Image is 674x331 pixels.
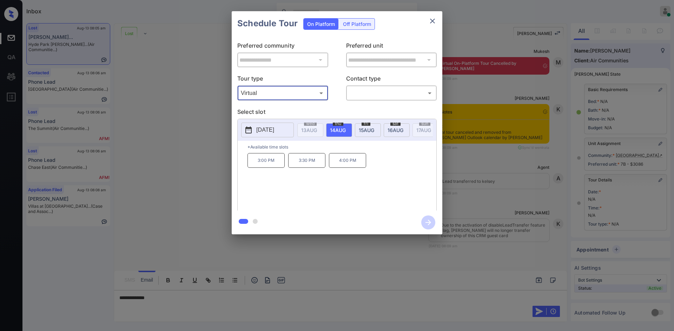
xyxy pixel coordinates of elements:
span: 15 AUG [359,127,374,133]
span: thu [333,122,343,126]
div: date-select [355,123,381,137]
span: fri [362,122,370,126]
p: 3:30 PM [288,153,325,168]
button: btn-next [417,213,440,232]
div: date-select [326,123,352,137]
p: Preferred unit [346,41,437,53]
p: 4:00 PM [329,153,366,168]
p: *Available time slots [247,141,436,153]
div: On Platform [304,19,338,29]
div: date-select [384,123,410,137]
span: 14 AUG [330,127,346,133]
p: [DATE] [256,126,274,134]
button: [DATE] [241,123,294,137]
span: 16 AUG [388,127,403,133]
div: Off Platform [339,19,375,29]
button: close [425,14,440,28]
p: Contact type [346,74,437,85]
div: Virtual [239,87,326,99]
p: Preferred community [237,41,328,53]
p: 3:00 PM [247,153,285,168]
span: sat [390,122,401,126]
h2: Schedule Tour [232,11,303,36]
p: Select slot [237,108,437,119]
p: Tour type [237,74,328,85]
